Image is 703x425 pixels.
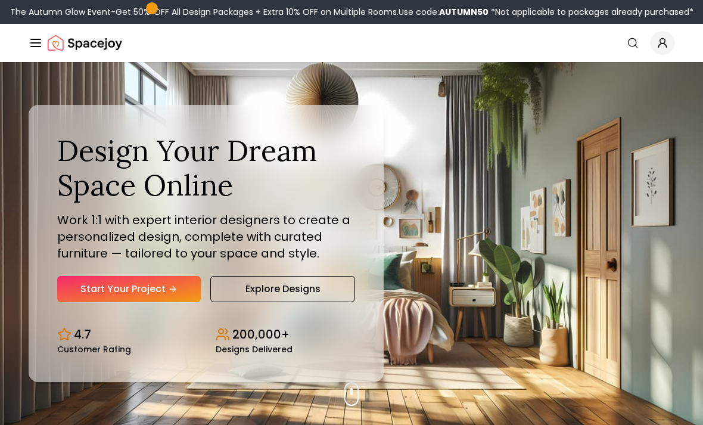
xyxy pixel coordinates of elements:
[57,134,355,202] h1: Design Your Dream Space Online
[399,6,489,18] span: Use code:
[216,345,293,353] small: Designs Delivered
[57,317,355,353] div: Design stats
[57,345,131,353] small: Customer Rating
[74,326,91,343] p: 4.7
[29,24,674,62] nav: Global
[48,31,122,55] a: Spacejoy
[48,31,122,55] img: Spacejoy Logo
[210,276,355,302] a: Explore Designs
[57,276,201,302] a: Start Your Project
[10,6,693,18] div: The Autumn Glow Event-Get 50% OFF All Design Packages + Extra 10% OFF on Multiple Rooms.
[439,6,489,18] b: AUTUMN50
[232,326,290,343] p: 200,000+
[57,212,355,262] p: Work 1:1 with expert interior designers to create a personalized design, complete with curated fu...
[489,6,693,18] span: *Not applicable to packages already purchased*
